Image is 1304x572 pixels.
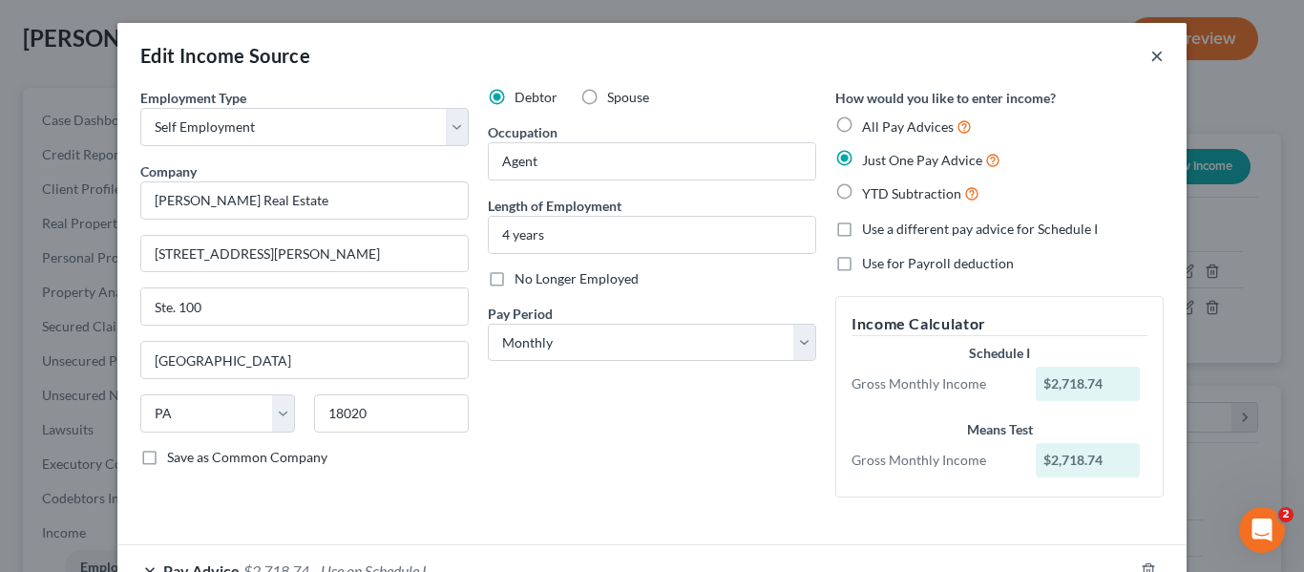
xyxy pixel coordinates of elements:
[1239,507,1285,553] iframe: Intercom live chat
[1150,44,1164,67] button: ×
[489,217,815,253] input: ex: 2 years
[1036,443,1141,477] div: $2,718.74
[1278,507,1293,522] span: 2
[862,185,961,201] span: YTD Subtraction
[488,122,557,142] label: Occupation
[842,374,1026,393] div: Gross Monthly Income
[140,163,197,180] span: Company
[141,236,468,272] input: Enter address...
[835,88,1056,108] label: How would you like to enter income?
[607,89,649,105] span: Spouse
[488,306,553,322] span: Pay Period
[842,451,1026,470] div: Gross Monthly Income
[488,196,621,216] label: Length of Employment
[489,143,815,180] input: --
[140,42,310,69] div: Edit Income Source
[141,288,468,325] input: Unit, Suite, etc...
[852,344,1147,363] div: Schedule I
[141,342,468,378] input: Enter city...
[862,118,954,135] span: All Pay Advices
[1036,367,1141,401] div: $2,718.74
[140,90,246,106] span: Employment Type
[314,394,469,433] input: Enter zip...
[862,152,982,168] span: Just One Pay Advice
[852,312,1147,336] h5: Income Calculator
[515,270,639,286] span: No Longer Employed
[862,221,1098,237] span: Use a different pay advice for Schedule I
[852,420,1147,439] div: Means Test
[167,449,327,465] span: Save as Common Company
[140,181,469,220] input: Search company by name...
[515,89,557,105] span: Debtor
[862,255,1014,271] span: Use for Payroll deduction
